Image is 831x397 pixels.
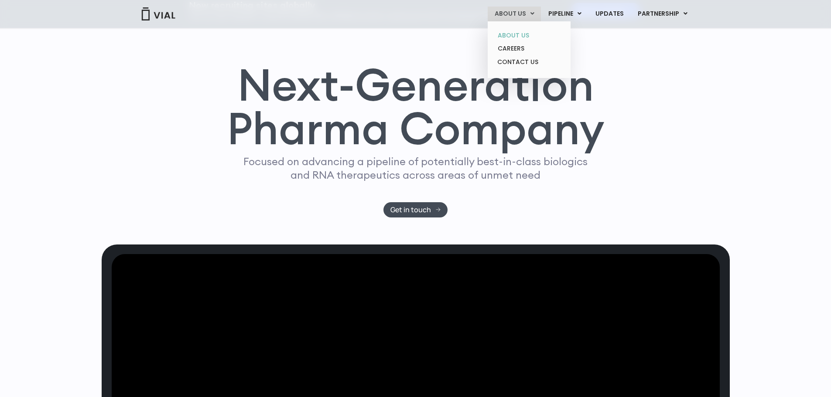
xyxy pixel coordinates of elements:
[141,7,176,20] img: Vial Logo
[488,7,541,21] a: ABOUT USMenu Toggle
[588,7,630,21] a: UPDATES
[491,42,567,55] a: CAREERS
[390,207,431,213] span: Get in touch
[383,202,448,217] a: Get in touch
[240,155,592,182] p: Focused on advancing a pipeline of potentially best-in-class biologics and RNA therapeutics acros...
[491,55,567,69] a: CONTACT US
[631,7,694,21] a: PARTNERSHIPMenu Toggle
[227,63,605,151] h1: Next-Generation Pharma Company
[541,7,588,21] a: PIPELINEMenu Toggle
[491,29,567,42] a: ABOUT US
